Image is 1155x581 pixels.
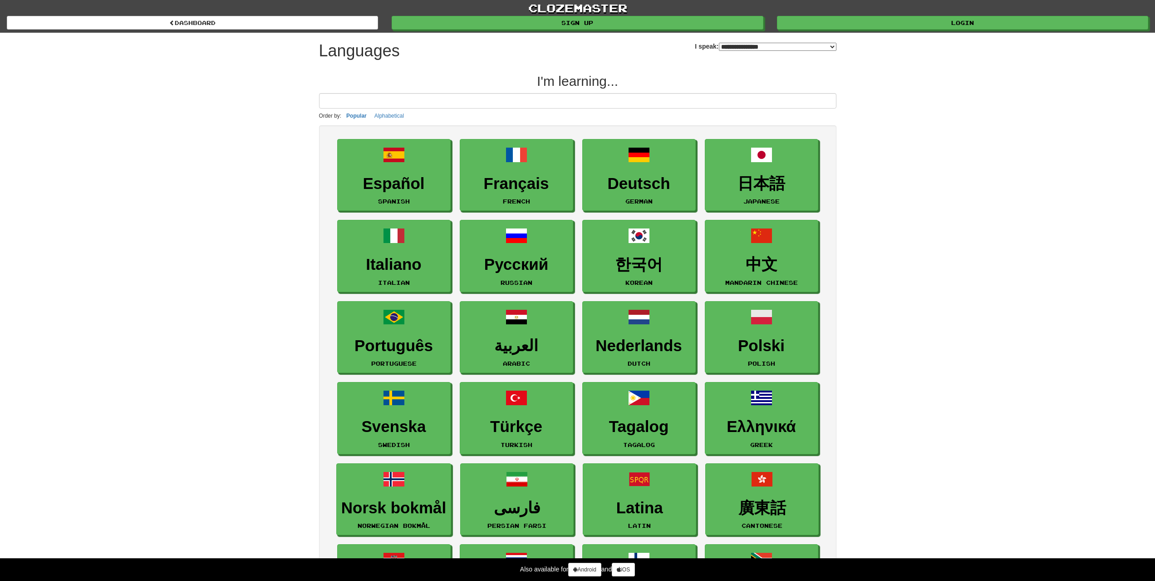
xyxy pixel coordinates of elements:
label: I speak: [695,42,836,51]
small: Tagalog [623,442,655,448]
h3: 廣東話 [710,499,814,517]
a: РусскийRussian [460,220,573,292]
a: ItalianoItalian [337,220,451,292]
h3: Polski [710,337,813,355]
h3: Русский [465,256,568,273]
h3: Norsk bokmål [341,499,446,517]
h3: Italiano [342,256,446,273]
h3: Ελληνικά [710,418,813,436]
h3: Español [342,175,446,193]
small: Dutch [628,360,650,367]
small: Russian [501,279,532,286]
a: Login [777,16,1148,30]
small: Greek [750,442,773,448]
small: Persian Farsi [487,522,546,529]
h3: Deutsch [587,175,691,193]
button: Popular [344,111,369,121]
small: French [503,198,530,204]
a: ΕλληνικάGreek [705,382,818,454]
small: Italian [378,279,410,286]
h1: Languages [319,42,400,60]
small: Polish [748,360,775,367]
h3: فارسی [465,499,569,517]
a: dashboard [7,16,378,30]
h3: 한국어 [587,256,691,273]
a: Sign up [392,16,763,30]
a: PolskiPolish [705,301,818,373]
small: Order by: [319,113,342,119]
a: العربيةArabic [460,301,573,373]
small: Mandarin Chinese [725,279,798,286]
small: Swedish [378,442,410,448]
a: 廣東話Cantonese [705,463,819,536]
h3: Nederlands [587,337,691,355]
h3: Svenska [342,418,446,436]
a: 中文Mandarin Chinese [705,220,818,292]
a: فارسیPersian Farsi [460,463,574,536]
small: Japanese [743,198,780,204]
h3: Tagalog [587,418,691,436]
h3: 日本語 [710,175,813,193]
h2: I'm learning... [319,74,836,89]
button: Alphabetical [372,111,407,121]
a: EspañolSpanish [337,139,451,211]
a: TagalogTagalog [582,382,696,454]
small: Spanish [378,198,410,204]
a: TürkçeTurkish [460,382,573,454]
small: Arabic [503,360,530,367]
small: Korean [625,279,653,286]
a: PortuguêsPortuguese [337,301,451,373]
a: NederlandsDutch [582,301,696,373]
small: Latin [628,522,651,529]
small: Turkish [501,442,532,448]
h3: Français [465,175,568,193]
a: 한국어Korean [582,220,696,292]
small: Cantonese [742,522,782,529]
a: iOS [612,563,635,576]
a: Norsk bokmålNorwegian Bokmål [336,463,451,536]
a: FrançaisFrench [460,139,573,211]
h3: العربية [465,337,568,355]
a: LatinaLatin [583,463,696,536]
small: Portuguese [371,360,417,367]
h3: 中文 [710,256,813,273]
small: German [625,198,653,204]
h3: Português [342,337,446,355]
select: I speak: [719,43,836,51]
a: SvenskaSwedish [337,382,451,454]
a: 日本語Japanese [705,139,818,211]
h3: Türkçe [465,418,568,436]
a: DeutschGerman [582,139,696,211]
a: Android [568,563,601,576]
small: Norwegian Bokmål [358,522,430,529]
h3: Latina [588,499,691,517]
